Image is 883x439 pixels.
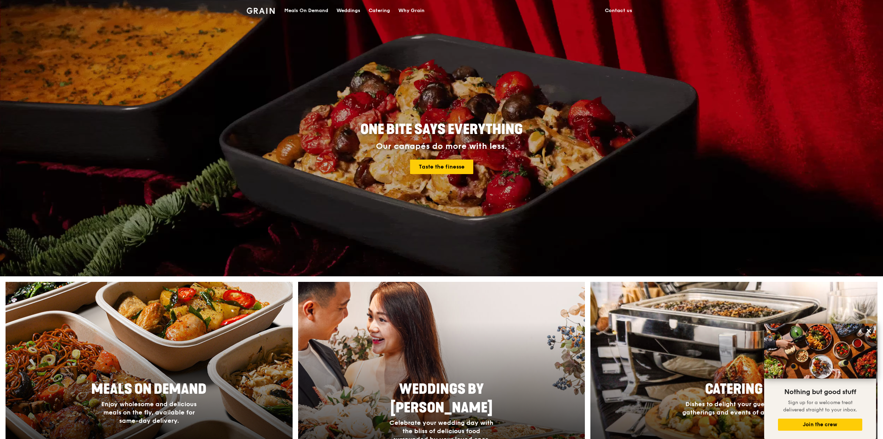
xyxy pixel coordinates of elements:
[360,121,523,138] span: ONE BITE SAYS EVERYTHING
[91,381,207,398] span: Meals On Demand
[764,324,876,379] img: DSC07876-Edit02-Large.jpeg
[364,0,394,21] a: Catering
[390,381,493,416] span: Weddings by [PERSON_NAME]
[317,142,566,151] div: Our canapés do more with less.
[778,419,862,431] button: Join the crew
[784,388,856,396] span: Nothing but good stuff
[601,0,636,21] a: Contact us
[863,325,874,336] button: Close
[336,0,360,21] div: Weddings
[369,0,390,21] div: Catering
[394,0,429,21] a: Why Grain
[783,400,857,413] span: Sign up for a welcome treat delivered straight to your inbox.
[410,160,473,174] a: Taste the finesse
[398,0,425,21] div: Why Grain
[705,381,763,398] span: Catering
[247,8,275,14] img: Grain
[101,400,197,424] span: Enjoy wholesome and delicious meals on the fly, available for same-day delivery.
[284,0,328,21] div: Meals On Demand
[682,400,786,416] span: Dishes to delight your guests, at gatherings and events of all sizes.
[332,0,364,21] a: Weddings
